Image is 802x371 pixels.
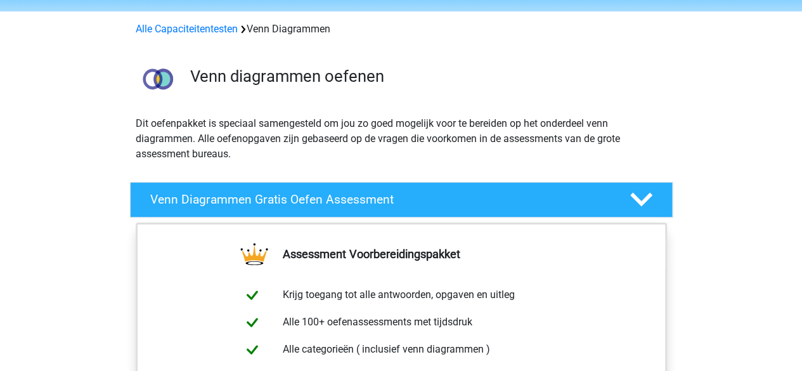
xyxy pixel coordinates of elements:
p: Dit oefenpakket is speciaal samengesteld om jou zo goed mogelijk voor te bereiden op het onderdee... [136,116,667,162]
h3: Venn diagrammen oefenen [190,67,663,86]
h4: Venn Diagrammen Gratis Oefen Assessment [150,192,609,207]
div: Venn Diagrammen [131,22,672,37]
a: Venn Diagrammen Gratis Oefen Assessment [125,182,678,218]
a: Alle Capaciteitentesten [136,23,238,35]
img: venn diagrammen [131,52,184,106]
